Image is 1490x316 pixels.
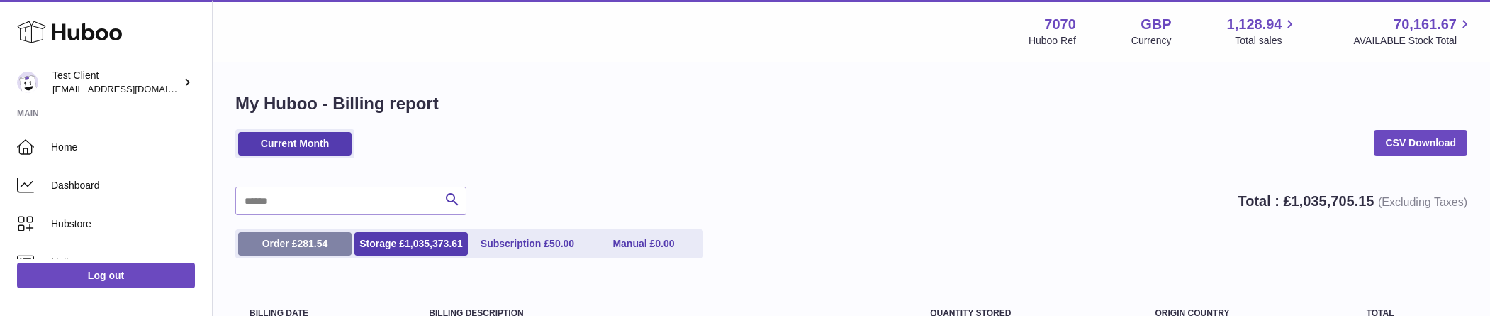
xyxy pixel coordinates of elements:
[587,232,700,256] a: Manual £0.00
[297,238,327,249] span: 281.54
[1353,34,1473,48] span: AVAILABLE Stock Total
[51,141,201,154] span: Home
[1044,15,1076,34] strong: 7070
[1374,130,1467,156] a: CSV Download
[1378,196,1467,208] span: (Excluding Taxes)
[238,132,352,156] a: Current Month
[51,179,201,192] span: Dashboard
[17,72,38,93] img: QATestClientTwo@hubboo.co.uk
[1227,15,1282,34] span: 1,128.94
[405,238,463,249] span: 1,035,373.61
[235,92,1467,115] h1: My Huboo - Billing report
[1227,15,1299,48] a: 1,128.94 Total sales
[1394,15,1457,34] span: 70,161.67
[1353,15,1473,48] a: 70,161.67 AVAILABLE Stock Total
[354,232,468,256] a: Storage £1,035,373.61
[1292,193,1374,209] span: 1,035,705.15
[549,238,574,249] span: 50.00
[238,232,352,256] a: Order £281.54
[52,69,180,96] div: Test Client
[52,83,208,94] span: [EMAIL_ADDRESS][DOMAIN_NAME]
[471,232,584,256] a: Subscription £50.00
[1029,34,1076,48] div: Huboo Ref
[1235,34,1298,48] span: Total sales
[1131,34,1172,48] div: Currency
[51,256,186,269] span: Listings
[17,263,195,288] a: Log out
[655,238,674,249] span: 0.00
[1238,193,1467,209] strong: Total : £
[1141,15,1171,34] strong: GBP
[51,217,201,231] span: Hubstore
